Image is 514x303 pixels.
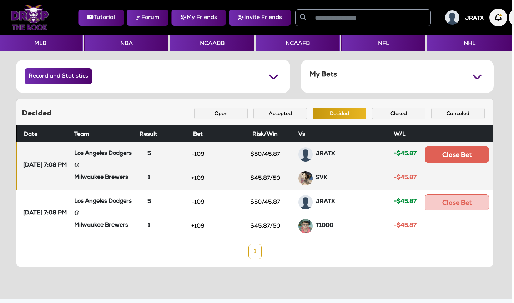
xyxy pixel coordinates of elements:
button: NCAAFB [256,35,340,51]
button: NBA [84,35,168,51]
div: @ [74,159,134,173]
img: Logo [11,5,49,30]
button: $50/45.87 [238,196,292,208]
strong: Los Angeles Dodgers [74,199,132,204]
strong: Los Angeles Dodgers [74,151,132,157]
button: Record and Statistics [25,68,92,84]
button: -109 [171,196,225,208]
th: Vs [296,125,391,142]
button: Close Bet [425,146,489,163]
strong: 5 [147,151,151,157]
button: Canceled [431,108,485,119]
strong: +$45.87 [394,199,417,205]
button: NHL [427,35,512,51]
strong: JRATX [316,199,335,205]
th: W/L [391,125,420,142]
strong: -$45.87 [394,175,417,181]
img: GGTJwxpDP8f4YzxztqnhC4AAAAASUVORK5CYII= [298,171,313,185]
th: Bet [161,125,235,142]
img: avatar-default.png [298,195,313,209]
a: 1 [248,244,262,259]
button: $45.87/50 [238,172,292,184]
button: -109 [171,148,225,160]
strong: 1 [148,175,150,181]
strong: 5 [147,199,151,205]
button: +109 [171,220,225,232]
th: Risk/Win [235,125,296,142]
img: avatar-default.png [298,147,313,162]
button: +109 [171,172,225,184]
strong: Milwaukee Brewers [74,223,128,228]
button: Forum [127,10,168,26]
h5: JRATX [465,15,484,22]
img: User [445,10,459,25]
button: Accepted [253,108,307,119]
button: Open [194,108,248,119]
button: Tutorial [78,10,124,26]
strong: [DATE] 7:08 PM [23,210,67,218]
strong: [DATE] 7:08 PM [23,162,67,170]
button: Invite Friends [229,10,291,26]
th: Team [71,125,137,142]
button: My Friends [171,10,226,26]
strong: JRATX [316,151,335,157]
div: @ [74,207,134,220]
button: NFL [341,35,425,51]
th: Date [17,125,72,142]
button: $50/45.87 [238,148,292,160]
strong: 1 [148,223,150,229]
h5: Decided [22,109,51,118]
strong: +$45.87 [394,151,417,157]
strong: SVK [316,175,327,181]
button: $45.87/50 [238,220,292,232]
img: Notification [489,9,507,26]
button: Decided [313,108,366,119]
th: Result [137,125,161,142]
strong: T1000 [316,223,333,229]
button: NCAABB [170,35,254,51]
h5: My Bets [309,71,337,79]
button: Closed [372,108,425,119]
button: Close Bet [425,194,489,210]
strong: -$45.87 [394,223,417,229]
strong: Milwaukee Brewers [74,175,128,180]
img: 9k= [298,219,313,233]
